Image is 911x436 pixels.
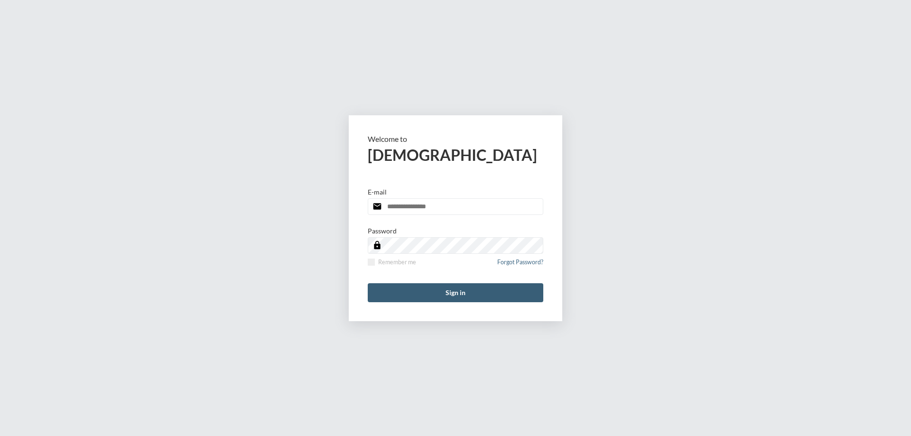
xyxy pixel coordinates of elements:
[368,283,543,302] button: Sign in
[368,134,543,143] p: Welcome to
[368,146,543,164] h2: [DEMOGRAPHIC_DATA]
[368,188,387,196] p: E-mail
[497,259,543,271] a: Forgot Password?
[368,227,397,235] p: Password
[368,259,416,266] label: Remember me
